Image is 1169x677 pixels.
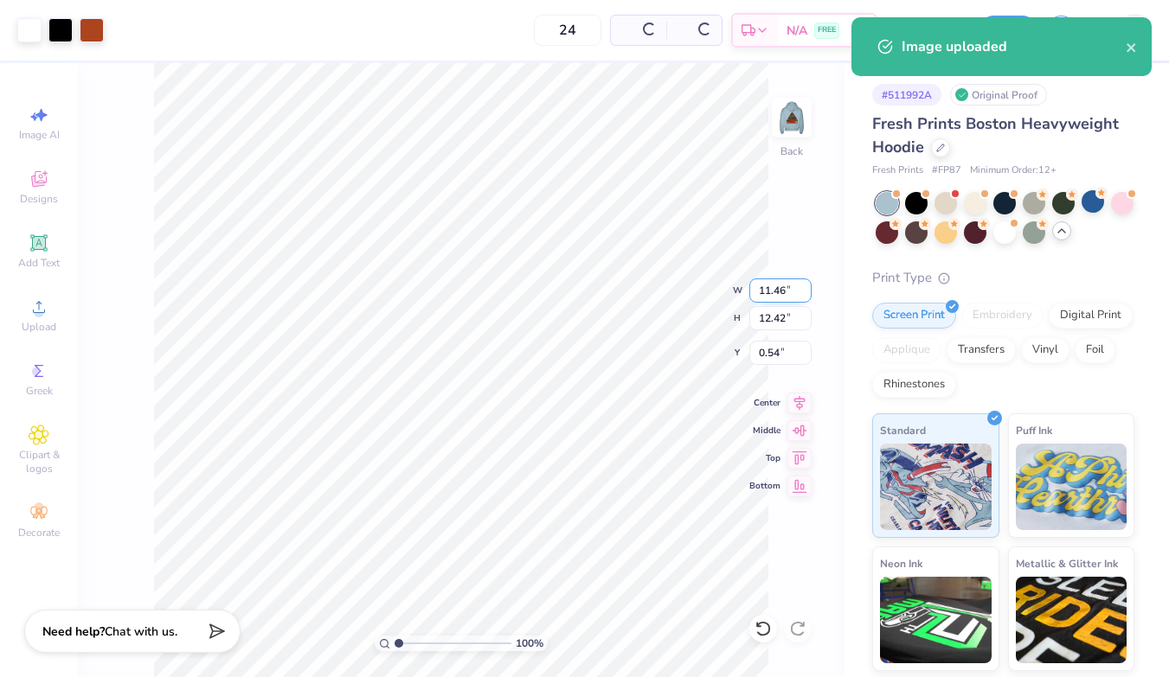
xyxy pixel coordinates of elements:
[749,452,780,464] span: Top
[19,128,60,142] span: Image AI
[872,84,941,105] div: # 511992A
[774,100,809,135] img: Back
[1049,303,1133,329] div: Digital Print
[872,372,956,398] div: Rhinestones
[880,444,992,530] img: Standard
[1126,36,1138,57] button: close
[1021,337,1069,363] div: Vinyl
[9,448,69,476] span: Clipart & logos
[961,303,1044,329] div: Embroidery
[947,337,1016,363] div: Transfers
[18,256,60,270] span: Add Text
[42,623,105,640] strong: Need help?
[780,144,803,159] div: Back
[749,425,780,437] span: Middle
[516,635,543,651] span: 100 %
[880,577,992,663] img: Neon Ink
[18,526,60,540] span: Decorate
[534,15,601,46] input: – –
[932,163,961,178] span: # FP87
[1075,337,1115,363] div: Foil
[950,84,1047,105] div: Original Proof
[872,303,956,329] div: Screen Print
[20,192,58,206] span: Designs
[787,22,807,40] span: N/A
[880,421,926,439] span: Standard
[872,163,923,178] span: Fresh Prints
[1016,444,1127,530] img: Puff Ink
[749,397,780,409] span: Center
[818,24,836,36] span: FREE
[22,320,56,334] span: Upload
[902,36,1126,57] div: Image uploaded
[872,113,1119,157] span: Fresh Prints Boston Heavyweight Hoodie
[1016,577,1127,663] img: Metallic & Glitter Ink
[880,554,922,572] span: Neon Ink
[26,384,53,398] span: Greek
[1016,421,1052,439] span: Puff Ink
[1016,554,1118,572] span: Metallic & Glitter Ink
[885,13,970,48] input: Untitled Design
[970,163,1057,178] span: Minimum Order: 12 +
[872,337,941,363] div: Applique
[749,480,780,492] span: Bottom
[105,623,177,640] span: Chat with us.
[872,268,1134,288] div: Print Type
